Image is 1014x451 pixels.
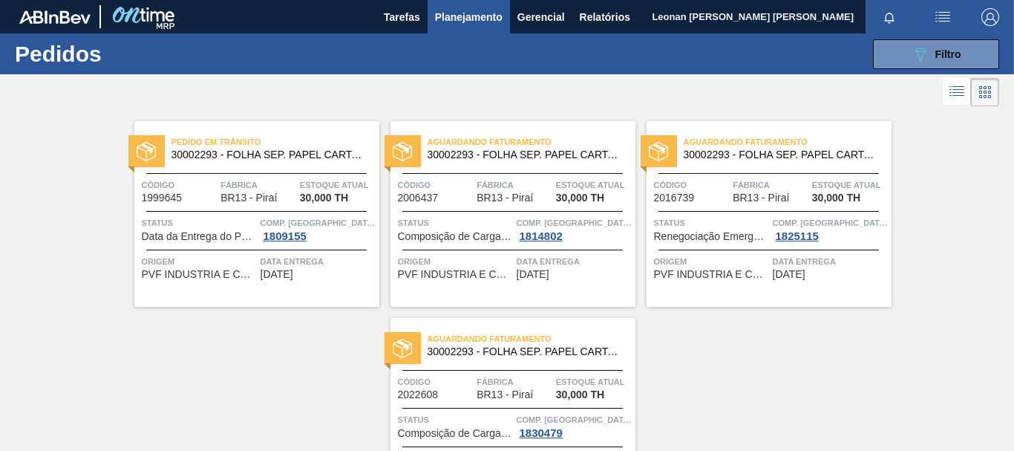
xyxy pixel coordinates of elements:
span: Renegociação Emergencial de Pedido Aceita [654,231,769,242]
span: 2022608 [398,389,439,400]
span: Código [398,178,474,192]
span: 30002293 - FOLHA SEP. PAPEL CARTAO 1200x1000M 350g [428,346,624,357]
span: Aguardando Faturamento [428,134,635,149]
span: Data entrega [517,254,632,269]
span: BR13 - Piraí [733,192,789,204]
span: Fábrica [477,374,552,389]
span: 30,000 TH [812,192,860,204]
span: Estoque atual [556,374,632,389]
span: Fábrica [477,178,552,192]
span: Estoque atual [300,178,376,192]
a: Comp. [GEOGRAPHIC_DATA]1814802 [517,215,632,242]
div: Visão em Cards [971,78,999,106]
span: Aguardando Faturamento [684,134,892,149]
span: PVF INDUSTRIA E COMERCIO DE PAPEL - IVAÍ [654,269,769,280]
span: 28/09/2025 [773,269,805,280]
button: Notificações [866,7,913,27]
div: Visão em Lista [943,78,971,106]
a: Comp. [GEOGRAPHIC_DATA]1825115 [773,215,888,242]
a: statusAguardando Faturamento30002293 - FOLHA SEP. PAPEL CARTAO 1200x1000M 350gCódigo2006437Fábric... [379,121,635,307]
a: statusPedido em Trânsito30002293 - FOLHA SEP. PAPEL CARTAO 1200x1000M 350gCódigo1999645FábricaBR1... [123,121,379,307]
img: status [393,339,412,358]
img: status [393,142,412,161]
span: Comp. Carga [773,215,888,230]
span: 30,000 TH [556,389,604,400]
span: 15/09/2025 [517,269,549,280]
img: status [649,142,668,161]
span: Aguardando Faturamento [428,331,635,346]
span: 30002293 - FOLHA SEP. PAPEL CARTAO 1200x1000M 350g [684,149,880,160]
img: userActions [934,8,952,26]
span: Fábrica [220,178,296,192]
span: Gerencial [517,8,565,26]
button: Filtro [873,39,999,69]
span: 01/09/2025 [261,269,293,280]
span: Status [654,215,769,230]
span: Data entrega [261,254,376,269]
span: Origem [654,254,769,269]
span: Código [398,374,474,389]
span: Composição de Carga Aceita [398,231,513,242]
a: statusAguardando Faturamento30002293 - FOLHA SEP. PAPEL CARTAO 1200x1000M 350gCódigo2016739Fábric... [635,121,892,307]
span: 30002293 - FOLHA SEP. PAPEL CARTAO 1200x1000M 350g [171,149,367,160]
span: Pedido em Trânsito [171,134,379,149]
span: Data entrega [773,254,888,269]
a: Comp. [GEOGRAPHIC_DATA]1809155 [261,215,376,242]
div: 1830479 [517,427,566,439]
img: TNhmsLtSVTkK8tSr43FrP2fwEKptu5GPRR3wAAAABJRU5ErkJggg== [19,10,91,24]
span: Tarefas [384,8,420,26]
span: Fábrica [733,178,808,192]
span: 30002293 - FOLHA SEP. PAPEL CARTAO 1200x1000M 350g [428,149,624,160]
span: Código [654,178,730,192]
span: PVF INDUSTRIA E COMERCIO DE PAPEL - IVAÍ [142,269,257,280]
span: 30,000 TH [300,192,348,204]
span: Planejamento [435,8,503,26]
span: Composição de Carga Aceita [398,428,513,439]
span: Relatórios [580,8,630,26]
span: Comp. Carga [517,215,632,230]
div: 1814802 [517,230,566,242]
span: 30,000 TH [556,192,604,204]
h1: Pedidos [15,45,223,62]
span: PVF INDUSTRIA E COMERCIO DE PAPEL - IVAÍ [398,269,513,280]
span: Status [398,215,513,230]
span: Comp. Carga [517,412,632,427]
span: BR13 - Piraí [220,192,277,204]
span: Status [142,215,257,230]
img: Logout [981,8,999,26]
span: 2016739 [654,192,695,204]
span: 1999645 [142,192,183,204]
span: Comp. Carga [261,215,376,230]
div: 1809155 [261,230,310,242]
span: Estoque atual [556,178,632,192]
span: Estoque atual [812,178,888,192]
span: Status [398,412,513,427]
span: 2006437 [398,192,439,204]
span: Origem [398,254,513,269]
span: BR13 - Piraí [477,192,533,204]
span: Data da Entrega do Pedido Antecipada [142,231,257,242]
span: Filtro [935,48,961,60]
img: status [137,142,156,161]
span: Origem [142,254,257,269]
a: Comp. [GEOGRAPHIC_DATA]1830479 [517,412,632,439]
div: 1825115 [773,230,822,242]
span: Código [142,178,217,192]
span: BR13 - Piraí [477,389,533,400]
